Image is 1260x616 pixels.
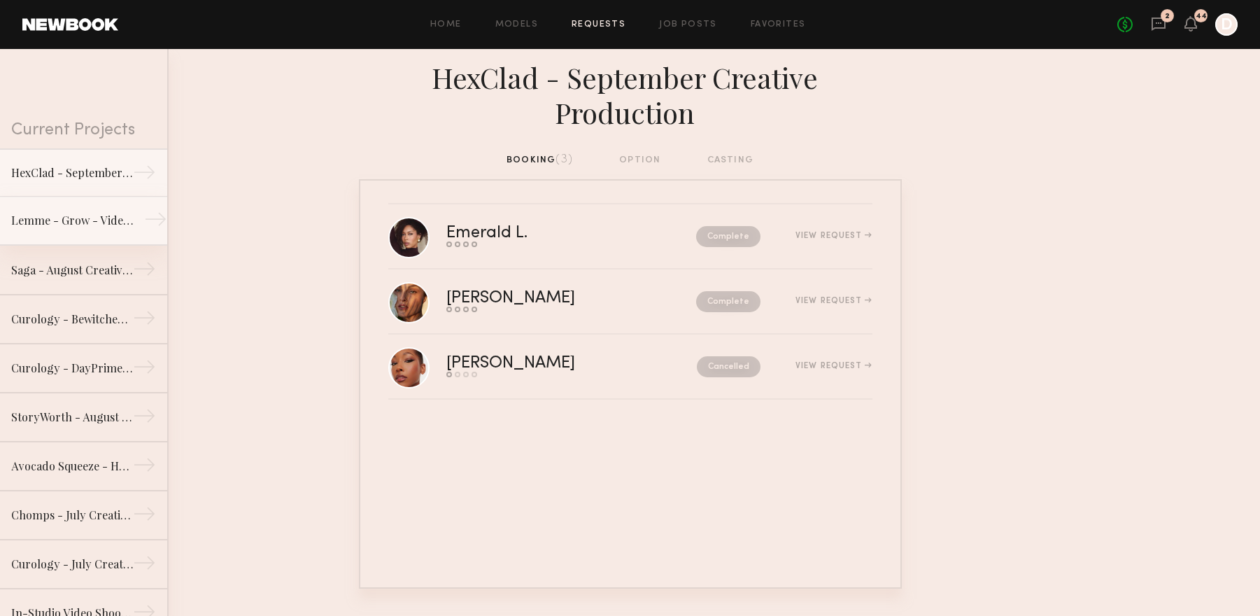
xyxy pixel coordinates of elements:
[11,507,133,524] div: Chomps - July Creative Production
[795,297,872,305] div: View Request
[446,356,636,372] div: [PERSON_NAME]
[430,20,462,29] a: Home
[1165,13,1170,20] div: 2
[795,232,872,240] div: View Request
[11,311,133,328] div: Curology - Bewitched Patches
[1196,13,1207,20] div: 44
[11,262,133,279] div: Saga - August Creative Production
[751,20,806,29] a: Favorites
[133,552,156,580] div: →
[133,161,156,189] div: →
[11,164,133,181] div: HexClad - September Creative Production
[572,20,625,29] a: Requests
[696,291,760,312] nb-request-status: Complete
[697,356,760,377] nb-request-status: Cancelled
[133,356,156,384] div: →
[133,307,156,335] div: →
[1151,16,1166,34] a: 2
[446,225,612,241] div: Emerald L.
[388,335,872,400] a: [PERSON_NAME]CancelledView Request
[388,204,872,269] a: Emerald L.CompleteView Request
[359,60,902,130] div: HexClad - September Creative Production
[1215,13,1238,36] a: D
[659,20,717,29] a: Job Posts
[11,409,133,426] div: StoryWorth - August Creative Production
[144,208,167,236] div: →
[11,212,133,229] div: Lemme - Grow - Video Production
[133,503,156,531] div: →
[133,405,156,433] div: →
[696,226,760,247] nb-request-status: Complete
[11,458,133,475] div: Avocado Squeeze - Hand Model
[446,290,636,307] div: [PERSON_NAME]
[388,269,872,335] a: [PERSON_NAME]CompleteView Request
[11,556,133,573] div: Curology - July Creative Production
[495,20,538,29] a: Models
[795,362,872,370] div: View Request
[133,454,156,482] div: →
[133,258,156,286] div: →
[11,360,133,377] div: Curology - DayPrime RX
